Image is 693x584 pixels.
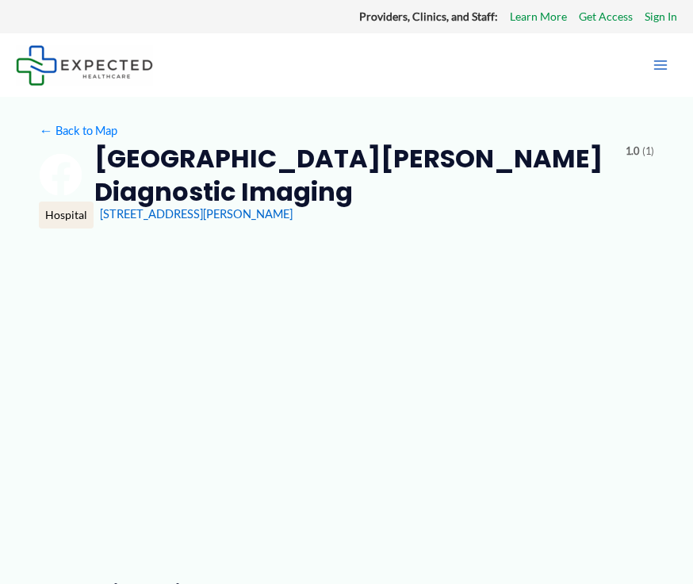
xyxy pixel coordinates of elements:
a: Sign In [645,6,677,27]
a: Learn More [510,6,567,27]
a: Get Access [579,6,633,27]
strong: Providers, Clinics, and Staff: [359,10,498,23]
div: Hospital [39,202,94,229]
img: Expected Healthcare Logo - side, dark font, small [16,45,153,86]
span: 1.0 [626,142,639,161]
span: (1) [642,142,654,161]
a: ←Back to Map [39,120,117,141]
h2: [GEOGRAPHIC_DATA][PERSON_NAME] Diagnostic Imaging [94,142,613,208]
button: Main menu toggle [644,48,677,82]
a: [STREET_ADDRESS][PERSON_NAME] [100,207,293,221]
span: ← [39,124,53,138]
